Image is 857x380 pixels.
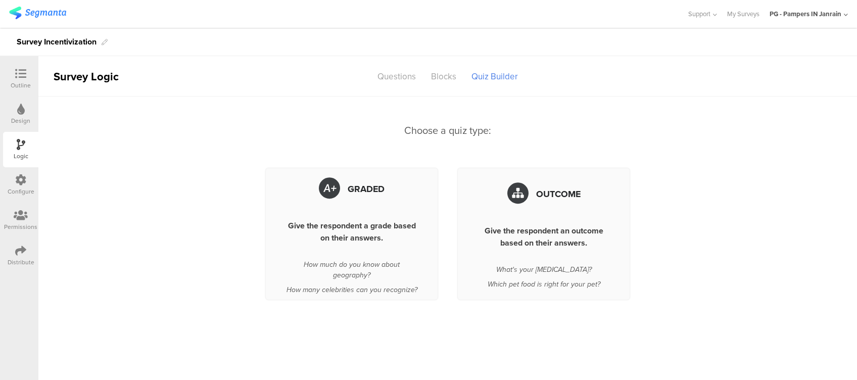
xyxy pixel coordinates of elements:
img: segmanta logo [9,7,66,19]
div: Choose a quiz type: [404,123,491,138]
div: Questions [370,68,423,85]
div: Permissions [4,222,37,231]
div: Survey Logic [38,68,155,85]
span: Support [688,9,710,19]
li: Which pet food is right for your pet? [478,279,609,290]
div: Quiz Builder [464,68,526,85]
div: Outline [11,81,31,90]
div: Logic [14,152,28,161]
div: Give the respondent a grade based on their answers. [286,220,417,244]
li: What's your [MEDICAL_DATA]? [478,264,609,275]
li: How many celebrities can you recognize? [286,284,417,295]
div: Distribute [8,258,34,267]
div: Blocks [423,68,464,85]
span: Outcome [536,187,581,201]
div: PG - Pampers IN Janrain [770,9,841,19]
div: Configure [8,187,34,196]
div: Survey Incentivization [17,34,97,50]
div: Design [11,116,30,125]
div: Give the respondent an outcome based on their answers. [478,225,609,249]
li: How much do you know about geography? [286,259,417,280]
span: Graded [348,182,385,196]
